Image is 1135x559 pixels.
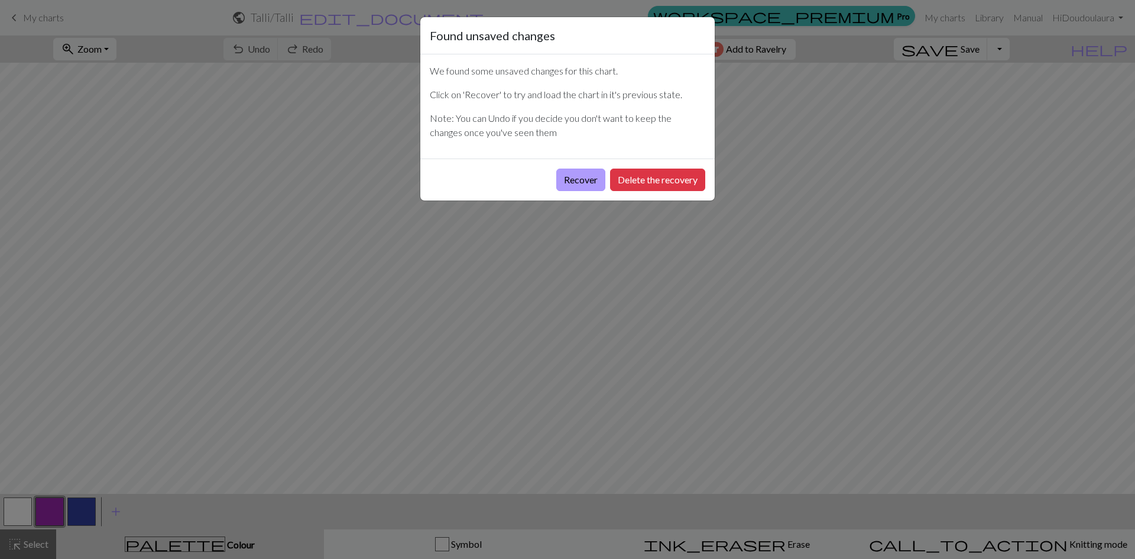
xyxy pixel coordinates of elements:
p: Note: You can Undo if you decide you don't want to keep the changes once you've seen them [430,111,705,140]
p: We found some unsaved changes for this chart. [430,64,705,78]
button: Delete the recovery [610,169,705,191]
p: Click on 'Recover' to try and load the chart in it's previous state. [430,88,705,102]
button: Recover [556,169,605,191]
h5: Found unsaved changes [430,27,555,44]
